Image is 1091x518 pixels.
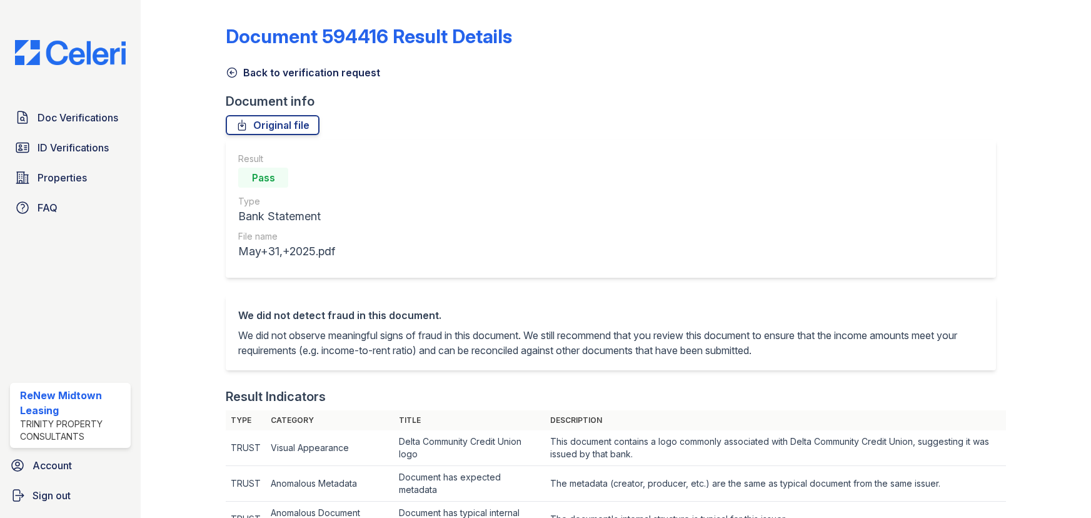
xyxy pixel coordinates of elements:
th: Description [545,410,1006,430]
td: Document has expected metadata [394,466,546,502]
div: Bank Statement [238,208,335,225]
td: This document contains a logo commonly associated with Delta Community Credit Union, suggesting i... [545,430,1006,466]
div: File name [238,230,335,243]
span: Account [33,458,72,473]
span: Doc Verifications [38,110,118,125]
a: FAQ [10,195,131,220]
iframe: chat widget [1038,468,1078,505]
th: Type [226,410,266,430]
span: Sign out [33,488,71,503]
a: Properties [10,165,131,190]
td: TRUST [226,430,266,466]
div: Pass [238,168,288,188]
td: Delta Community Credit Union logo [394,430,546,466]
div: Trinity Property Consultants [20,418,126,443]
span: ID Verifications [38,140,109,155]
a: Back to verification request [226,65,380,80]
td: TRUST [226,466,266,502]
div: May+31,+2025.pdf [238,243,335,260]
span: Properties [38,170,87,185]
a: Original file [226,115,319,135]
a: ID Verifications [10,135,131,160]
a: Doc Verifications [10,105,131,130]
p: We did not observe meaningful signs of fraud in this document. We still recommend that you review... [238,328,983,358]
td: Visual Appearance [266,430,394,466]
div: Type [238,195,335,208]
th: Category [266,410,394,430]
td: Anomalous Metadata [266,466,394,502]
span: FAQ [38,200,58,215]
a: Account [5,453,136,478]
a: Sign out [5,483,136,508]
th: Title [394,410,546,430]
td: The metadata (creator, producer, etc.) are the same as typical document from the same issuer. [545,466,1006,502]
div: ReNew Midtown Leasing [20,388,126,418]
div: Result Indicators [226,388,326,405]
div: We did not detect fraud in this document. [238,308,983,323]
div: Document info [226,93,1006,110]
img: CE_Logo_Blue-a8612792a0a2168367f1c8372b55b34899dd931a85d93a1a3d3e32e68fde9ad4.png [5,40,136,65]
div: Result [238,153,335,165]
a: Document 594416 Result Details [226,25,512,48]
